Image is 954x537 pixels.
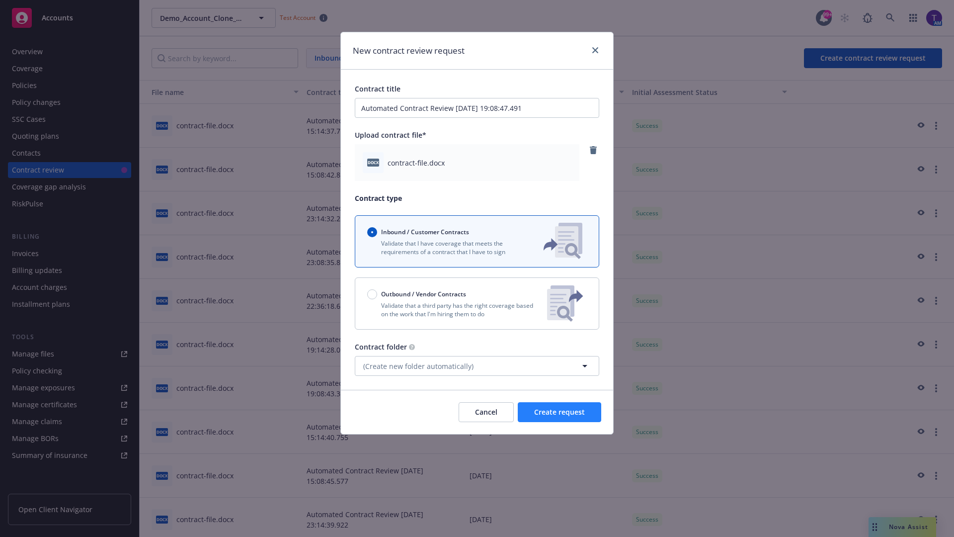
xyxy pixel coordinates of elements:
[367,227,377,237] input: Inbound / Customer Contracts
[587,144,599,156] a: remove
[381,290,466,298] span: Outbound / Vendor Contracts
[363,361,474,371] span: (Create new folder automatically)
[367,289,377,299] input: Outbound / Vendor Contracts
[459,402,514,422] button: Cancel
[355,215,599,268] button: Inbound / Customer ContractsValidate that I have coverage that meets the requirements of a contra...
[355,277,599,330] button: Outbound / Vendor ContractsValidate that a third party has the right coverage based on the work t...
[534,407,585,417] span: Create request
[518,402,601,422] button: Create request
[381,228,469,236] span: Inbound / Customer Contracts
[355,193,599,203] p: Contract type
[388,158,445,168] span: contract-file.docx
[355,130,426,140] span: Upload contract file*
[355,356,599,376] button: (Create new folder automatically)
[355,342,407,352] span: Contract folder
[353,44,465,57] h1: New contract review request
[367,239,527,256] p: Validate that I have coverage that meets the requirements of a contract that I have to sign
[367,301,539,318] p: Validate that a third party has the right coverage based on the work that I'm hiring them to do
[589,44,601,56] a: close
[355,98,599,118] input: Enter a title for this contract
[367,159,379,166] span: docx
[355,84,400,93] span: Contract title
[475,407,497,417] span: Cancel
